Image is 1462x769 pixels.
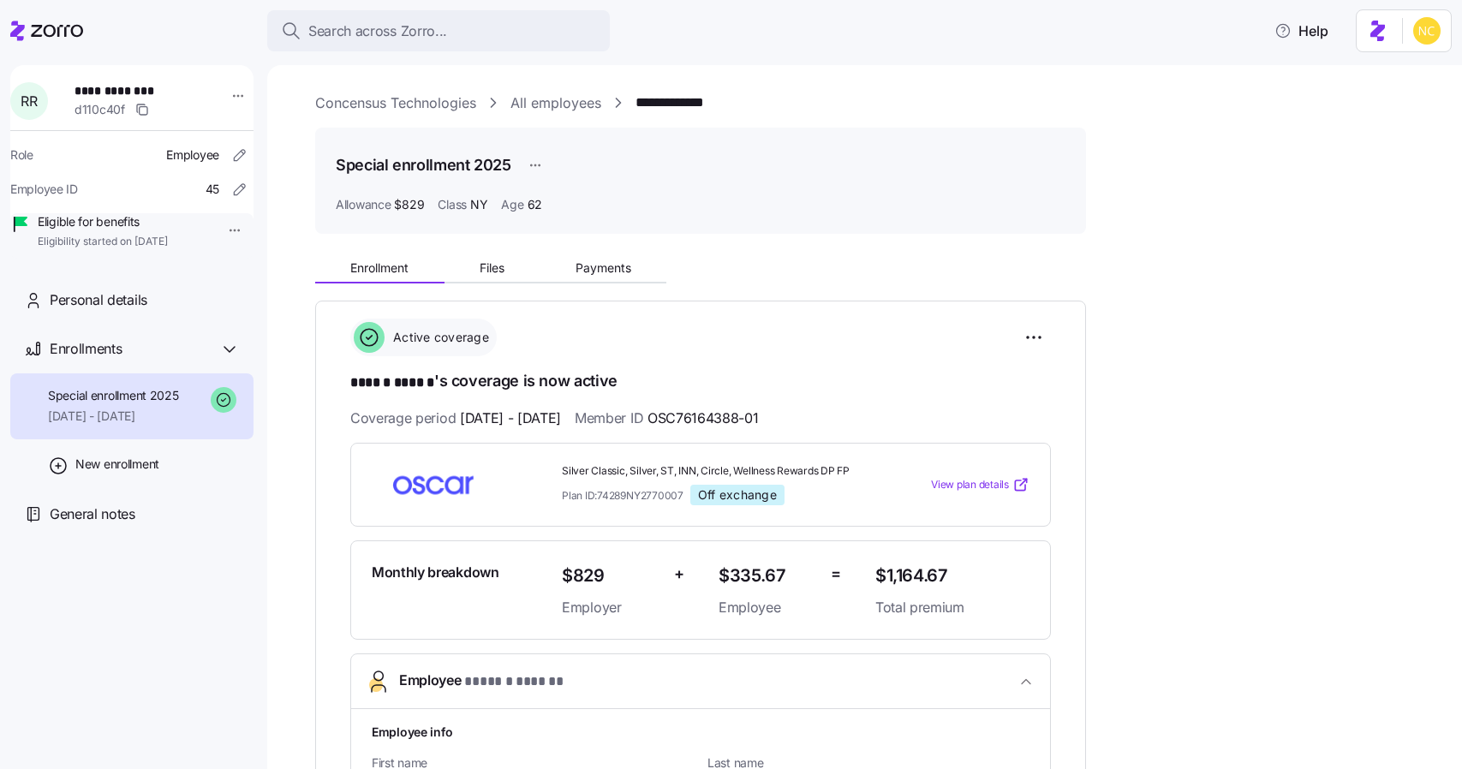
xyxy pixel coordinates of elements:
[576,262,631,274] span: Payments
[562,597,660,618] span: Employer
[875,597,1029,618] span: Total premium
[931,477,1009,493] span: View plan details
[647,408,759,429] span: OSC76164388-01
[575,408,758,429] span: Member ID
[399,670,564,693] span: Employee
[372,723,1029,741] h1: Employee info
[528,196,542,213] span: 62
[267,10,610,51] button: Search across Zorro...
[38,235,168,249] span: Eligibility started on [DATE]
[719,562,817,590] span: $335.67
[480,262,504,274] span: Files
[50,338,122,360] span: Enrollments
[875,562,1029,590] span: $1,164.67
[336,196,391,213] span: Allowance
[308,21,447,42] span: Search across Zorro...
[1261,14,1342,48] button: Help
[75,456,159,473] span: New enrollment
[1274,21,1328,41] span: Help
[562,464,862,479] span: Silver Classic, Silver, ST, INN, Circle, Wellness Rewards DP FP
[562,562,660,590] span: $829
[372,465,495,504] img: Oscar
[350,370,1051,394] h1: 's coverage is now active
[1413,17,1441,45] img: e03b911e832a6112bf72643c5874f8d8
[931,476,1029,493] a: View plan details
[394,196,424,213] span: $829
[50,504,135,525] span: General notes
[350,408,561,429] span: Coverage period
[350,262,409,274] span: Enrollment
[719,597,817,618] span: Employee
[50,289,147,311] span: Personal details
[10,181,78,198] span: Employee ID
[501,196,523,213] span: Age
[206,181,219,198] span: 45
[562,488,683,503] span: Plan ID: 74289NY2770007
[831,562,841,587] span: =
[38,213,168,230] span: Eligible for benefits
[48,387,179,404] span: Special enrollment 2025
[21,94,37,108] span: R R
[48,408,179,425] span: [DATE] - [DATE]
[510,92,601,114] a: All employees
[75,101,125,118] span: d110c40f
[470,196,487,213] span: NY
[10,146,33,164] span: Role
[674,562,684,587] span: +
[388,329,489,346] span: Active coverage
[166,146,219,164] span: Employee
[315,92,476,114] a: Concensus Technologies
[438,196,467,213] span: Class
[698,487,777,503] span: Off exchange
[372,562,499,583] span: Monthly breakdown
[336,154,511,176] h1: Special enrollment 2025
[460,408,561,429] span: [DATE] - [DATE]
